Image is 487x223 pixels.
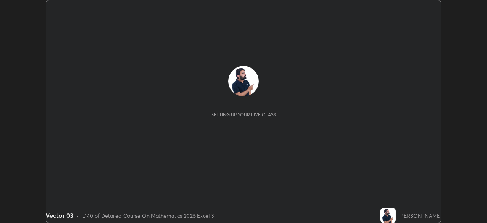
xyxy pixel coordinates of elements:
div: Setting up your live class [211,112,276,117]
div: Vector 03 [46,211,73,220]
div: • [76,212,79,220]
img: d555e2c214c544948a5787e7ef02be78.jpg [228,66,259,96]
div: [PERSON_NAME] [399,212,441,220]
img: d555e2c214c544948a5787e7ef02be78.jpg [380,208,396,223]
div: L140 of Detailed Course On Mathematics 2026 Excel 3 [82,212,214,220]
